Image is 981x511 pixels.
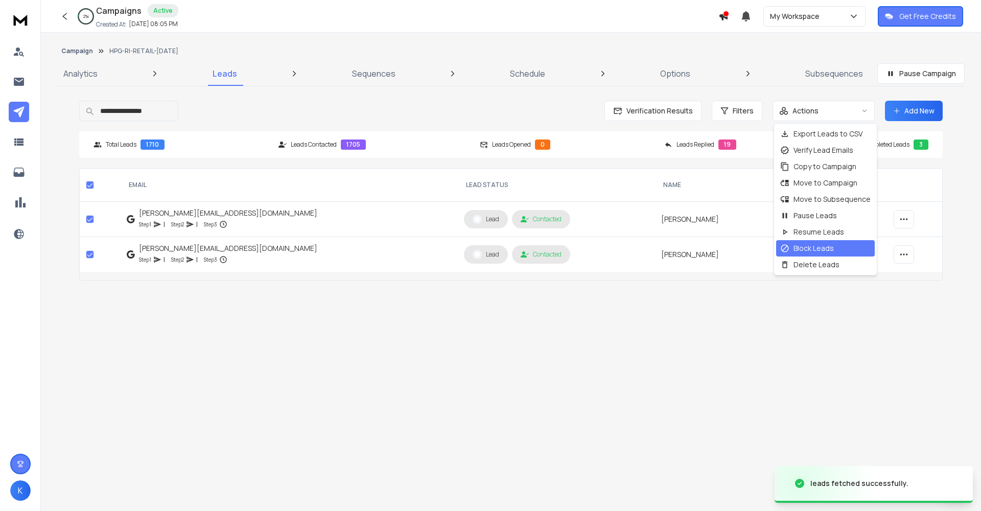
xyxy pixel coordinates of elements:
p: Actions [792,106,819,116]
p: Leads Contacted [291,141,337,149]
th: NAME [655,169,772,202]
a: Sequences [346,61,402,86]
img: logo [10,10,31,29]
a: Subsequences [799,61,869,86]
h1: Campaigns [96,5,142,17]
button: Add New [885,101,943,121]
p: Step 3 [204,219,217,229]
p: Step 1 [139,219,151,229]
p: Move to Campaign [793,178,857,188]
div: 1710 [141,140,165,150]
p: | [163,254,165,265]
p: Step 1 [139,254,151,265]
p: Total Leads [106,141,136,149]
p: Leads Opened [492,141,531,149]
button: Campaign [61,47,93,55]
p: Step 2 [171,254,184,265]
div: leads fetched successfully. [810,478,908,489]
th: LEAD STATUS [458,169,655,202]
p: Analytics [63,67,98,80]
button: Get Free Credits [878,6,963,27]
p: Schedule [510,67,545,80]
p: Step 3 [204,254,217,265]
p: Export Leads to CSV [793,129,862,139]
p: Block Leads [793,243,834,253]
p: Sequences [352,67,395,80]
p: | [163,219,165,229]
td: [PERSON_NAME] [772,202,888,237]
p: Pause Leads [793,211,837,221]
div: Contacted [521,215,562,223]
div: [PERSON_NAME][EMAIL_ADDRESS][DOMAIN_NAME] [139,208,317,218]
p: Get Free Credits [899,11,956,21]
td: [PERSON_NAME] [772,237,888,272]
p: Completed Leads [862,141,909,149]
p: Leads Replied [676,141,714,149]
span: Verification Results [622,106,693,116]
button: K [10,480,31,501]
a: Analytics [57,61,104,86]
p: Delete Leads [793,260,839,270]
div: 19 [718,140,736,150]
div: 1705 [341,140,366,150]
span: Filters [733,106,754,116]
button: Filters [712,101,762,121]
p: | [196,219,198,229]
div: 0 [535,140,550,150]
div: Contacted [521,250,562,259]
div: [PERSON_NAME][EMAIL_ADDRESS][DOMAIN_NAME] [139,243,317,253]
th: Company Name [772,169,888,202]
a: Schedule [504,61,551,86]
p: 2 % [83,13,89,19]
p: Verify Lead Emails [793,145,853,155]
p: HPG-RI-RETAIL-[DATE] [109,47,178,55]
div: Lead [473,215,499,224]
button: Verification Results [604,101,702,121]
a: Leads [206,61,243,86]
a: Options [654,61,696,86]
p: | [196,254,198,265]
td: [PERSON_NAME] [655,202,772,237]
p: My Workspace [770,11,824,21]
td: [PERSON_NAME] [655,237,772,272]
div: Active [148,4,178,17]
th: EMAIL [121,169,458,202]
p: Move to Subsequence [793,194,871,204]
p: Leads [213,67,237,80]
p: Created At: [96,20,127,29]
p: [DATE] 08:05 PM [129,20,178,28]
p: Step 2 [171,219,184,229]
div: Lead [473,250,499,259]
div: 3 [914,140,928,150]
p: Subsequences [805,67,863,80]
p: Resume Leads [793,227,844,237]
p: Options [660,67,690,80]
p: Copy to Campaign [793,161,856,172]
button: Pause Campaign [877,63,965,84]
